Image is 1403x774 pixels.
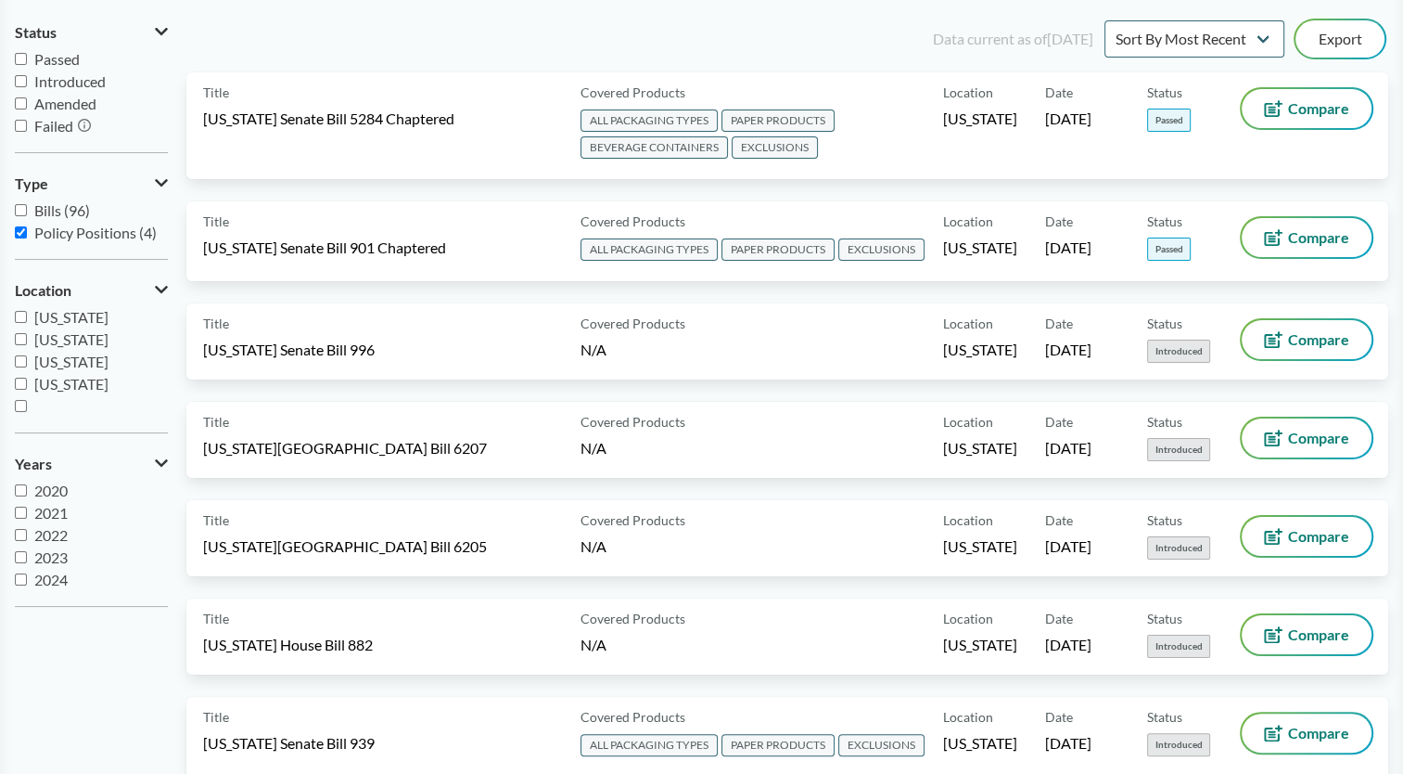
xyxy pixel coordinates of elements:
[580,609,685,628] span: Covered Products
[15,311,27,323] input: [US_STATE]
[15,333,27,345] input: [US_STATE]
[580,537,606,555] span: N/A
[34,330,108,348] span: [US_STATE]
[1045,733,1091,754] span: [DATE]
[1242,320,1371,359] button: Compare
[1045,707,1073,727] span: Date
[15,24,57,41] span: Status
[943,609,993,628] span: Location
[1147,83,1182,102] span: Status
[943,733,1017,754] span: [US_STATE]
[15,17,168,48] button: Status
[1045,412,1073,432] span: Date
[1288,726,1349,741] span: Compare
[34,482,68,499] span: 2020
[933,28,1093,50] div: Data current as of [DATE]
[1147,340,1210,363] span: Introduced
[1288,230,1349,245] span: Compare
[203,609,229,628] span: Title
[15,456,52,472] span: Years
[34,95,96,112] span: Amended
[943,438,1017,458] span: [US_STATE]
[732,136,818,159] span: EXCLUSIONS
[1242,615,1371,654] button: Compare
[1242,714,1371,753] button: Compare
[580,734,718,756] span: ALL PACKAGING TYPES
[580,239,718,261] span: ALL PACKAGING TYPES
[1147,314,1182,333] span: Status
[15,120,27,132] input: Failed
[203,412,229,432] span: Title
[943,707,993,727] span: Location
[15,448,168,480] button: Years
[1045,314,1073,333] span: Date
[34,308,108,326] span: [US_STATE]
[203,238,446,258] span: [US_STATE] Senate Bill 901 Chaptered
[34,72,106,90] span: Introduced
[1147,536,1210,560] span: Introduced
[943,536,1017,557] span: [US_STATE]
[15,168,168,200] button: Type
[15,75,27,87] input: Introduced
[580,314,685,333] span: Covered Products
[943,340,1017,360] span: [US_STATE]
[1045,536,1091,557] span: [DATE]
[1242,419,1371,458] button: Compare
[1242,89,1371,128] button: Compare
[203,707,229,727] span: Title
[203,109,454,129] span: [US_STATE] Senate Bill 5284 Chaptered
[1295,20,1384,58] button: Export
[203,212,229,231] span: Title
[34,50,80,68] span: Passed
[1288,332,1349,347] span: Compare
[1288,529,1349,544] span: Compare
[15,355,27,368] input: [US_STATE]
[580,212,685,231] span: Covered Products
[15,204,27,216] input: Bills (96)
[580,136,728,159] span: BEVERAGE CONTAINERS
[15,378,27,390] input: [US_STATE]
[34,504,68,522] span: 2021
[203,510,229,530] span: Title
[1147,438,1210,461] span: Introduced
[15,400,27,412] input: [GEOGRAPHIC_DATA]
[943,412,993,432] span: Location
[1242,218,1371,257] button: Compare
[1045,340,1091,360] span: [DATE]
[15,551,27,563] input: 2023
[1147,212,1182,231] span: Status
[15,175,48,192] span: Type
[1147,238,1191,261] span: Passed
[1288,101,1349,116] span: Compare
[1045,83,1073,102] span: Date
[15,484,27,497] input: 2020
[838,239,925,261] span: EXCLUSIONS
[1045,510,1073,530] span: Date
[34,224,157,241] span: Policy Positions (4)
[943,212,993,231] span: Location
[34,353,108,370] span: [US_STATE]
[943,238,1017,258] span: [US_STATE]
[203,536,487,557] span: [US_STATE][GEOGRAPHIC_DATA] Bill 6205
[203,340,375,360] span: [US_STATE] Senate Bill 996
[1147,635,1210,658] span: Introduced
[1045,438,1091,458] span: [DATE]
[15,507,27,519] input: 2021
[1147,109,1191,132] span: Passed
[15,574,27,586] input: 2024
[203,635,373,655] span: [US_STATE] House Bill 882
[34,548,68,566] span: 2023
[1045,635,1091,655] span: [DATE]
[15,97,27,110] input: Amended
[1147,412,1182,432] span: Status
[1045,238,1091,258] span: [DATE]
[203,314,229,333] span: Title
[721,734,835,756] span: PAPER PRODUCTS
[34,375,108,393] span: [US_STATE]
[580,110,718,132] span: ALL PACKAGING TYPES
[1147,707,1182,727] span: Status
[580,83,685,102] span: Covered Products
[1045,109,1091,129] span: [DATE]
[943,510,993,530] span: Location
[34,117,73,135] span: Failed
